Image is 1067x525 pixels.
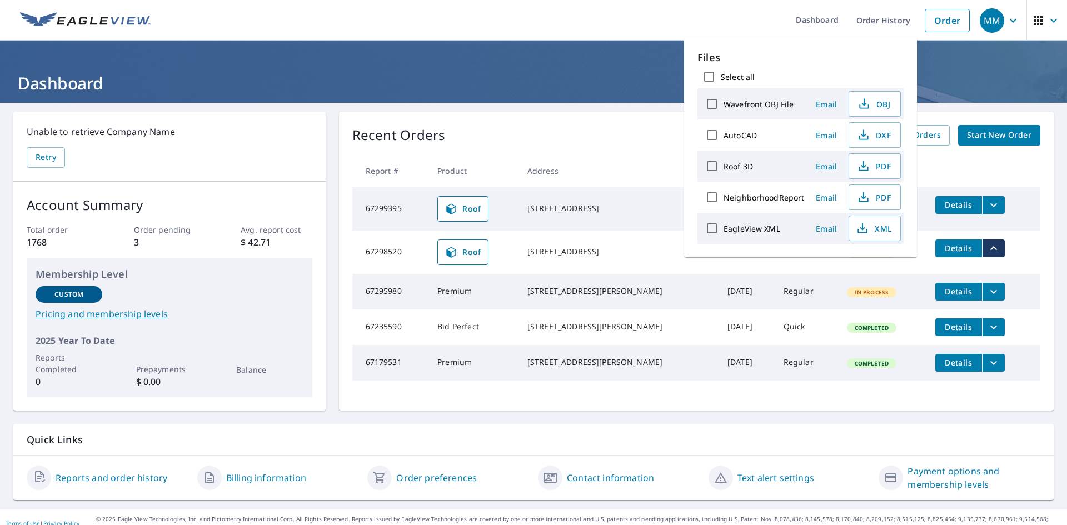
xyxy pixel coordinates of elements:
button: Email [809,158,844,175]
p: 1768 [27,236,98,249]
a: Contact information [567,471,654,484]
a: Order preferences [396,471,477,484]
td: 67298520 [352,231,429,274]
span: XML [856,222,891,235]
p: Quick Links [27,433,1040,447]
a: Text alert settings [737,471,814,484]
p: $ 42.71 [241,236,312,249]
span: PDF [856,191,891,204]
span: Email [813,161,840,172]
p: $ 0.00 [136,375,203,388]
td: 67235590 [352,309,429,345]
a: Pricing and membership levels [36,307,303,321]
span: Email [813,130,840,141]
button: DXF [849,122,901,148]
p: 3 [134,236,205,249]
p: Balance [236,364,303,376]
label: AutoCAD [724,130,757,141]
span: PDF [856,159,891,173]
p: Total order [27,224,98,236]
button: PDF [849,153,901,179]
button: detailsBtn-67235590 [935,318,982,336]
div: [STREET_ADDRESS][PERSON_NAME] [527,357,710,368]
a: Start New Order [958,125,1040,146]
span: OBJ [856,97,891,111]
span: Email [813,192,840,203]
button: Email [809,189,844,206]
p: Unable to retrieve Company Name [27,125,312,138]
div: MM [980,8,1004,33]
label: NeighborhoodReport [724,192,804,203]
p: 0 [36,375,102,388]
td: Regular [775,274,838,309]
div: [STREET_ADDRESS][PERSON_NAME] [527,286,710,297]
span: Details [942,199,975,210]
button: filesDropdownBtn-67179531 [982,354,1005,372]
button: filesDropdownBtn-67298520 [982,239,1005,257]
span: Details [942,243,975,253]
a: Roof [437,196,488,222]
p: Avg. report cost [241,224,312,236]
button: detailsBtn-67299395 [935,196,982,214]
td: Quick [775,309,838,345]
a: Billing information [226,471,306,484]
div: [STREET_ADDRESS] [527,246,710,257]
button: Email [809,96,844,113]
button: Retry [27,147,65,168]
button: OBJ [849,91,901,117]
span: DXF [856,128,891,142]
label: Wavefront OBJ File [724,99,794,109]
th: Address [518,154,719,187]
span: Start New Order [967,128,1031,142]
a: Payment options and membership levels [908,464,1040,491]
button: filesDropdownBtn-67235590 [982,318,1005,336]
button: filesDropdownBtn-67295980 [982,283,1005,301]
img: EV Logo [20,12,151,29]
p: Files [697,50,904,65]
p: Membership Level [36,267,303,282]
h1: Dashboard [13,72,1054,94]
span: Retry [36,151,56,164]
p: 2025 Year To Date [36,334,303,347]
button: detailsBtn-67179531 [935,354,982,372]
label: Select all [721,72,755,82]
td: Bid Perfect [428,309,518,345]
td: [DATE] [719,345,775,381]
td: Premium [428,274,518,309]
span: Details [942,286,975,297]
span: Roof [445,246,481,259]
td: [DATE] [719,309,775,345]
span: Details [942,357,975,368]
span: Details [942,322,975,332]
p: Account Summary [27,195,312,215]
p: Recent Orders [352,125,446,146]
p: Custom [54,289,83,299]
button: Email [809,127,844,144]
td: 67295980 [352,274,429,309]
p: Prepayments [136,363,203,375]
p: Order pending [134,224,205,236]
span: Email [813,223,840,234]
span: Completed [848,359,895,367]
p: Reports Completed [36,352,102,375]
div: [STREET_ADDRESS] [527,203,710,214]
button: detailsBtn-67295980 [935,283,982,301]
td: 67299395 [352,187,429,231]
label: EagleView XML [724,223,780,234]
button: filesDropdownBtn-67299395 [982,196,1005,214]
th: Report # [352,154,429,187]
a: Order [925,9,970,32]
span: In Process [848,288,896,296]
a: Reports and order history [56,471,167,484]
td: 67179531 [352,345,429,381]
div: [STREET_ADDRESS][PERSON_NAME] [527,321,710,332]
button: XML [849,216,901,241]
button: PDF [849,184,901,210]
td: [DATE] [719,274,775,309]
span: Roof [445,202,481,216]
td: Premium [428,345,518,381]
td: Regular [775,345,838,381]
th: Product [428,154,518,187]
span: Completed [848,324,895,332]
span: Email [813,99,840,109]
